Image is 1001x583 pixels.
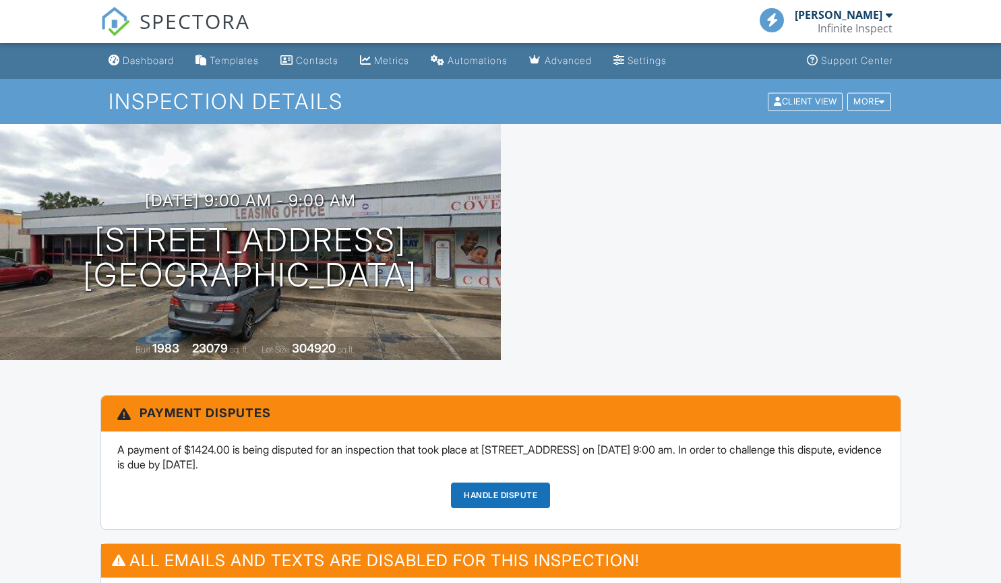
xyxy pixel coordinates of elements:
[101,544,901,577] h3: All emails and texts are disabled for this inspection!
[101,396,901,431] h3: Payment Disputes
[338,344,355,355] span: sq.ft.
[296,55,338,66] div: Contacts
[768,92,843,111] div: Client View
[847,92,891,111] div: More
[103,49,179,73] a: Dashboard
[818,22,892,35] div: Infinite Inspect
[100,7,130,36] img: The Best Home Inspection Software - Spectora
[355,49,415,73] a: Metrics
[140,7,250,35] span: SPECTORA
[192,341,228,355] div: 23079
[230,344,249,355] span: sq. ft.
[451,483,550,508] a: Handle Dispute
[135,344,150,355] span: Built
[795,8,882,22] div: [PERSON_NAME]
[545,55,592,66] div: Advanced
[123,55,174,66] div: Dashboard
[210,55,259,66] div: Templates
[425,49,513,73] a: Automations (Basic)
[801,49,899,73] a: Support Center
[448,55,508,66] div: Automations
[262,344,290,355] span: Lot Size
[117,443,882,471] span: A payment of $1424.00 is being disputed for an inspection that took place at [STREET_ADDRESS] on ...
[524,49,597,73] a: Advanced
[628,55,667,66] div: Settings
[766,96,846,106] a: Client View
[275,49,344,73] a: Contacts
[190,49,264,73] a: Templates
[152,341,179,355] div: 1983
[374,55,409,66] div: Metrics
[100,18,250,47] a: SPECTORA
[145,191,356,210] h3: [DATE] 9:00 am - 9:00 am
[608,49,672,73] a: Settings
[821,55,893,66] div: Support Center
[292,341,336,355] div: 304920
[83,222,417,294] h1: [STREET_ADDRESS] [GEOGRAPHIC_DATA]
[109,90,892,113] h1: Inspection Details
